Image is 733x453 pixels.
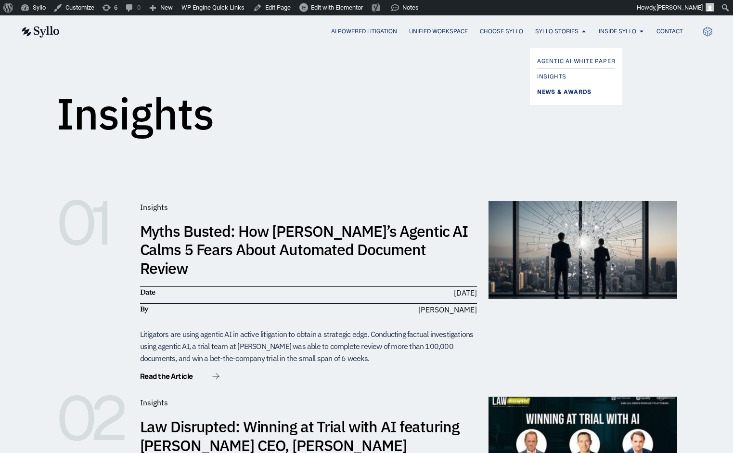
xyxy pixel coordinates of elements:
[537,71,616,82] a: Insights
[311,4,363,11] span: Edit with Elementor
[56,92,214,135] h1: Insights
[454,288,477,298] time: [DATE]
[537,71,566,82] span: Insights
[20,26,60,38] img: syllo
[140,373,193,380] span: Read the Article
[140,287,304,298] h6: Date
[535,27,579,36] a: Syllo Stories
[656,27,683,36] a: Contact
[140,373,219,382] a: Read the Article
[140,398,168,407] span: Insights
[418,304,477,315] span: [PERSON_NAME]
[56,397,129,440] h6: 02
[140,202,168,212] span: Insights
[140,328,477,364] div: Litigators are using agentic AI in active litigation to obtain a strategic edge. Conducting factu...
[656,4,703,11] span: [PERSON_NAME]
[480,27,523,36] a: Choose Syllo
[537,55,616,67] a: Agentic AI White Paper
[79,27,683,36] div: Menu Toggle
[140,221,468,278] a: Myths Busted: How [PERSON_NAME]’s Agentic AI Calms 5 Fears About Automated Document Review
[56,201,129,245] h6: 01
[537,86,616,98] a: News & Awards
[79,27,683,36] nav: Menu
[537,86,592,98] span: News & Awards
[489,201,677,299] img: muthsBusted
[331,27,397,36] a: AI Powered Litigation
[409,27,468,36] a: Unified Workspace
[140,304,304,314] h6: By
[599,27,636,36] a: Inside Syllo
